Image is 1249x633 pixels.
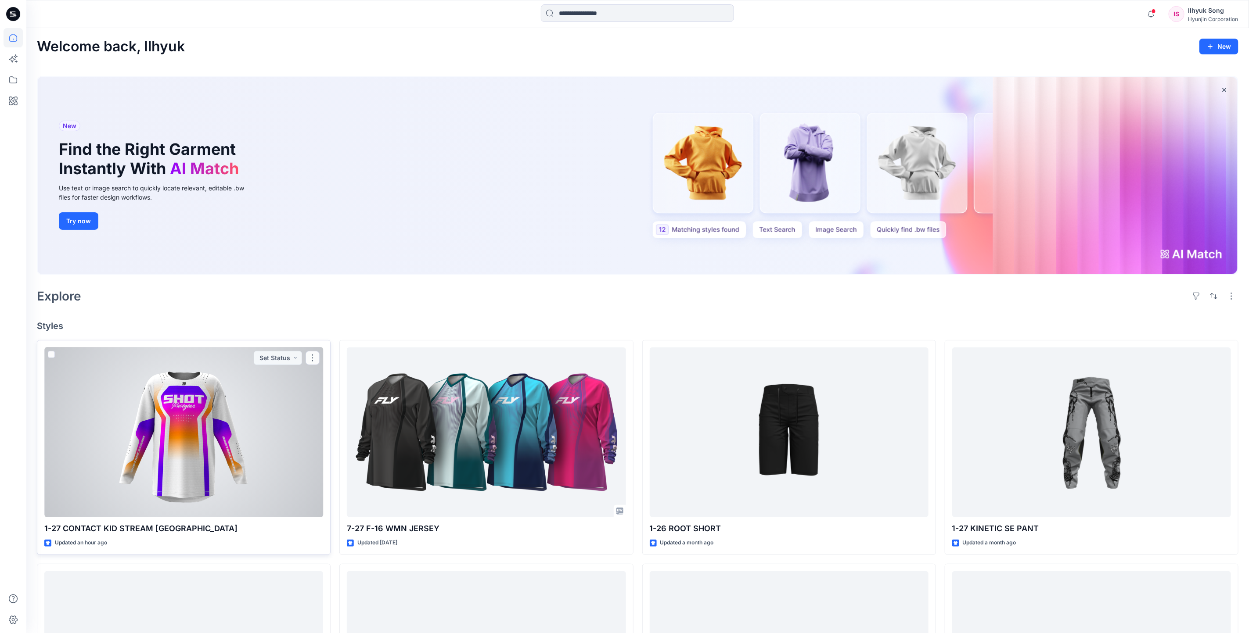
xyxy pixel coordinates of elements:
p: Updated a month ago [963,538,1016,547]
h4: Styles [37,321,1238,331]
span: AI Match [170,159,239,178]
a: 1-27 CONTACT KID STREAM JERSEY [44,347,323,518]
a: 1-27 KINETIC SE PANT [952,347,1231,518]
p: 1-27 KINETIC SE PANT [952,522,1231,535]
button: New [1199,39,1238,54]
a: 1-26 ROOT SHORT [650,347,929,518]
div: Ilhyuk Song [1188,5,1238,16]
p: Updated [DATE] [357,538,397,547]
p: 7-27 F-16 WMN JERSEY [347,522,626,535]
p: 1-26 ROOT SHORT [650,522,929,535]
div: IS [1169,6,1184,22]
a: 7-27 F-16 WMN JERSEY [347,347,626,518]
p: 1-27 CONTACT KID STREAM [GEOGRAPHIC_DATA] [44,522,323,535]
h2: Explore [37,289,81,303]
button: Try now [59,212,98,230]
p: Updated a month ago [660,538,714,547]
div: Hyunjin Corporation [1188,16,1238,22]
h1: Find the Right Garment Instantly With [59,140,243,178]
h2: Welcome back, Ilhyuk [37,39,185,55]
span: New [63,121,76,131]
div: Use text or image search to quickly locate relevant, editable .bw files for faster design workflows. [59,183,256,202]
p: Updated an hour ago [55,538,107,547]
